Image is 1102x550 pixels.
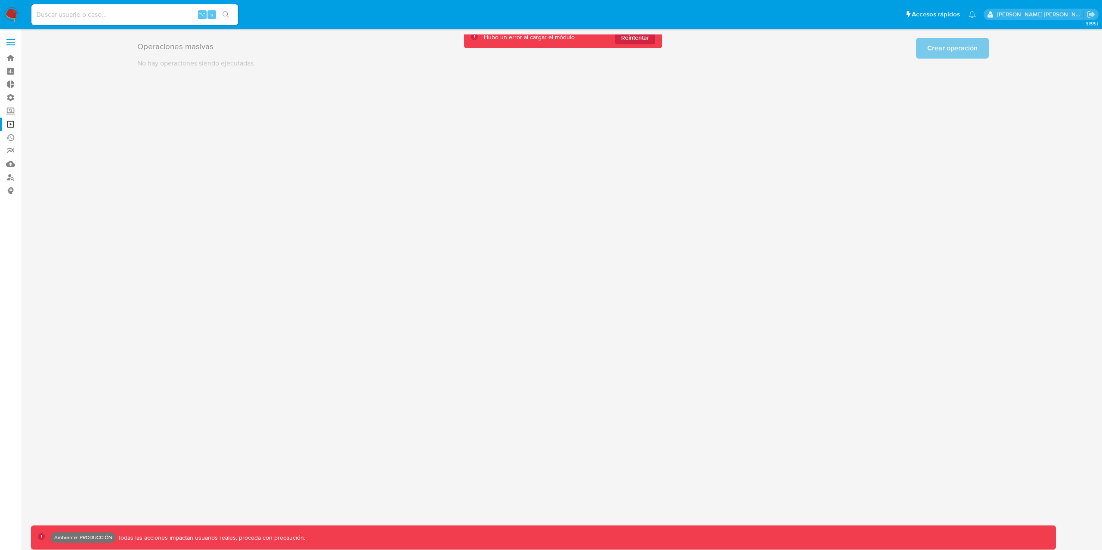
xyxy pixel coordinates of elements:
[210,10,213,19] span: s
[997,10,1084,19] p: leidy.martinez@mercadolibre.com.co
[199,10,205,19] span: ⌥
[912,10,960,19] span: Accesos rápidos
[969,11,976,18] a: Notificaciones
[116,534,305,542] p: Todas las acciones impactan usuarios reales, proceda con precaución.
[1087,10,1096,19] a: Salir
[217,9,235,21] button: search-icon
[31,9,238,20] input: Buscar usuario o caso...
[54,536,112,539] p: Ambiente: PRODUCCIÓN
